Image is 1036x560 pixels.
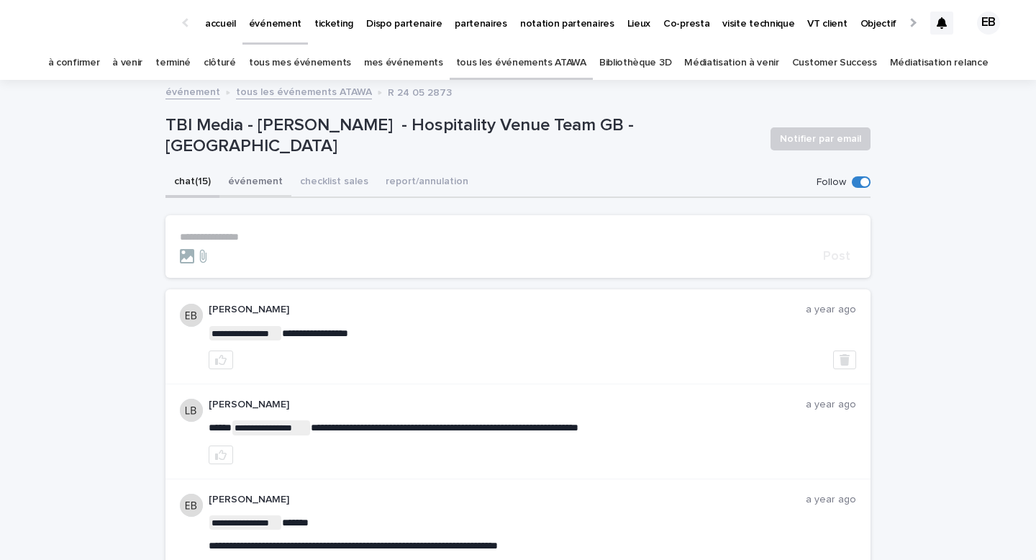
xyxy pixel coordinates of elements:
p: [PERSON_NAME] [209,494,806,506]
a: Médiatisation à venir [684,46,779,80]
span: Post [823,250,850,263]
button: événement [219,168,291,198]
a: à confirmer [48,46,100,80]
button: Post [817,250,856,263]
button: like this post [209,446,233,464]
a: à venir [112,46,142,80]
p: R 24 05 2873 [388,83,452,99]
a: mes événements [364,46,443,80]
button: Delete post [833,351,856,369]
button: checklist sales [291,168,377,198]
button: chat (15) [165,168,219,198]
p: a year ago [806,399,856,411]
button: like this post [209,351,233,369]
p: Follow [817,176,846,189]
a: tous mes événements [249,46,351,80]
a: clôturé [204,46,236,80]
p: [PERSON_NAME] [209,304,806,316]
a: terminé [155,46,191,80]
a: tous les événements ATAWA [236,83,372,99]
a: Customer Success [792,46,877,80]
p: TBI Media - [PERSON_NAME] - Hospitality Venue Team GB - [GEOGRAPHIC_DATA] [165,115,759,157]
span: Notifier par email [780,132,861,146]
a: événement [165,83,220,99]
p: [PERSON_NAME] [209,399,806,411]
p: a year ago [806,494,856,506]
a: Bibliothèque 3D [599,46,671,80]
a: tous les événements ATAWA [456,46,586,80]
button: Notifier par email [771,127,871,150]
a: Médiatisation relance [890,46,989,80]
img: Ls34BcGeRexTGTNfXpUC [29,9,168,37]
button: report/annulation [377,168,477,198]
p: a year ago [806,304,856,316]
div: EB [977,12,1000,35]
